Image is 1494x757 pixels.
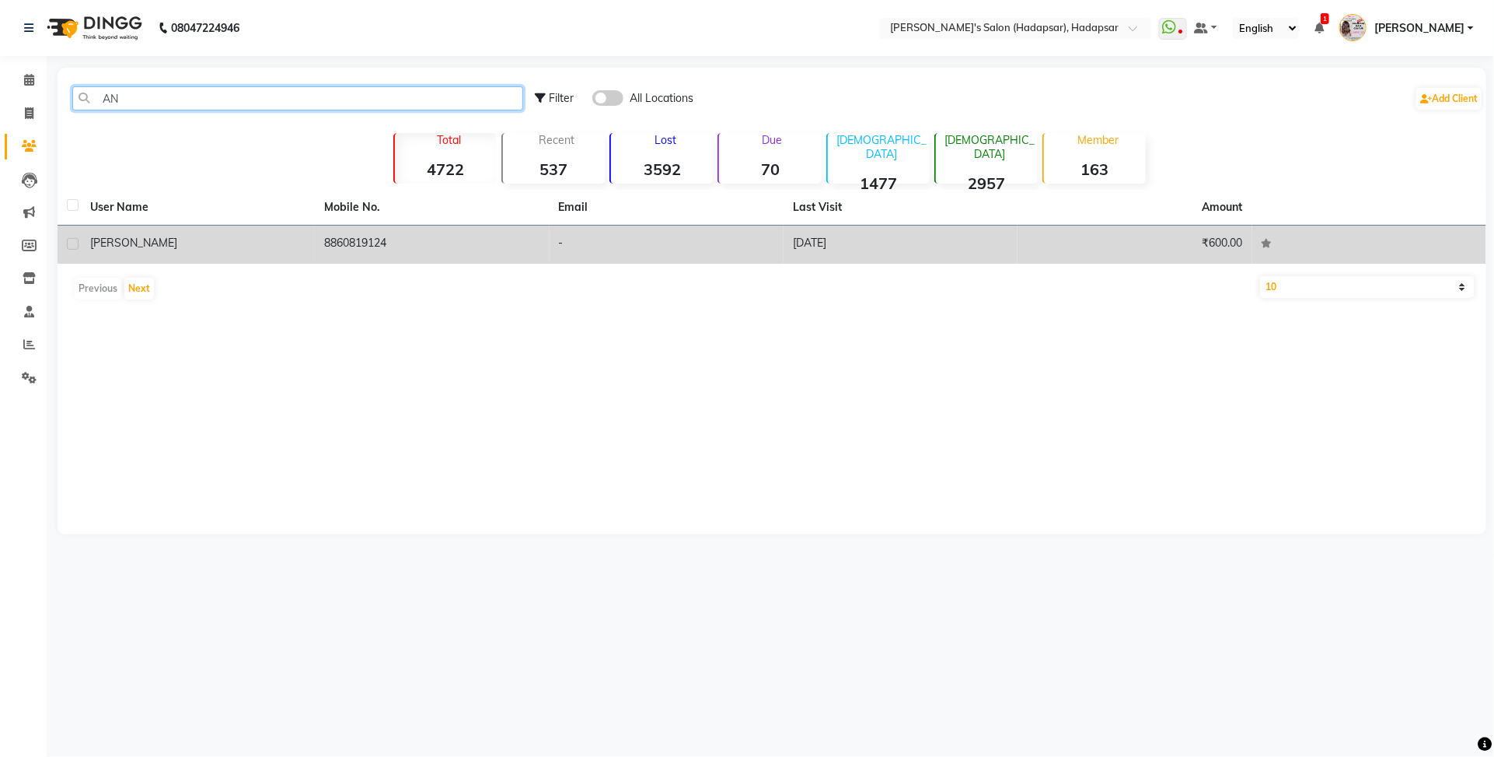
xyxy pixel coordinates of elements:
span: Filter [549,91,574,105]
td: 8860819124 [315,226,549,264]
p: Total [401,133,497,147]
strong: 537 [503,159,605,179]
th: Last Visit [784,190,1018,226]
th: User Name [81,190,315,226]
span: [PERSON_NAME] [90,236,177,250]
strong: 3592 [611,159,713,179]
img: PAVAN [1339,14,1367,41]
strong: 4722 [395,159,497,179]
strong: 1477 [828,173,930,193]
p: [DEMOGRAPHIC_DATA] [942,133,1038,161]
th: Email [550,190,784,226]
strong: 2957 [936,173,1038,193]
td: ₹600.00 [1018,226,1251,264]
span: All Locations [630,90,693,107]
b: 08047224946 [171,6,239,50]
input: Search by Name/Mobile/Email/Code [72,86,523,110]
button: Next [124,278,154,300]
span: 1 [1321,13,1329,24]
strong: 70 [719,159,821,179]
th: Mobile No. [315,190,549,226]
span: [PERSON_NAME] [1374,20,1464,37]
td: [DATE] [784,226,1018,264]
p: Lost [617,133,713,147]
img: logo [40,6,146,50]
p: Recent [509,133,605,147]
td: - [550,226,784,264]
p: Member [1050,133,1146,147]
p: [DEMOGRAPHIC_DATA] [834,133,930,161]
p: Due [722,133,821,147]
a: Add Client [1416,88,1482,110]
strong: 163 [1044,159,1146,179]
a: 1 [1314,21,1324,35]
th: Amount [1193,190,1252,225]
